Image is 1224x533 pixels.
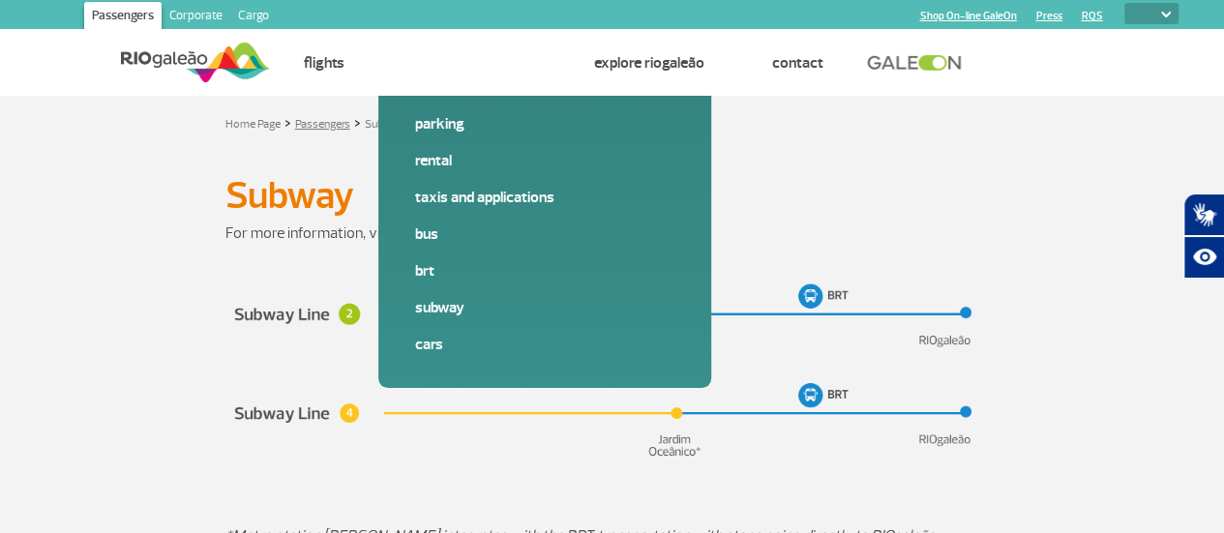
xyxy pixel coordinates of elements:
[1183,193,1224,279] div: Plugin de acessibilidade da Hand Talk.
[412,53,526,73] a: How to get and go
[295,117,350,132] a: Passengers
[304,53,344,73] a: Flights
[225,179,1000,212] h1: Subway
[1183,193,1224,236] button: Abrir tradutor de língua de sinais.
[162,2,230,33] a: Corporate
[415,260,674,281] a: BRT
[415,187,674,208] a: Taxis and applications
[354,111,361,133] a: >
[225,117,281,132] a: Home Page
[415,113,674,134] a: Parking
[284,111,291,133] a: >
[772,53,823,73] a: Contact
[415,150,674,171] a: Rental
[225,279,1000,465] img: subway-ing-v3.png
[415,297,674,318] a: Subway
[1081,10,1102,22] a: RQS
[230,2,277,33] a: Cargo
[1183,236,1224,279] button: Abrir recursos assistivos.
[1035,10,1061,22] a: Press
[415,223,674,245] a: Bus
[594,53,704,73] a: Explore RIOgaleão
[919,10,1016,22] a: Shop On-line GaleOn
[415,334,674,355] a: Cars
[365,117,402,132] a: Subway
[84,2,162,33] a: Passengers
[225,222,1000,245] p: For more information, visit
